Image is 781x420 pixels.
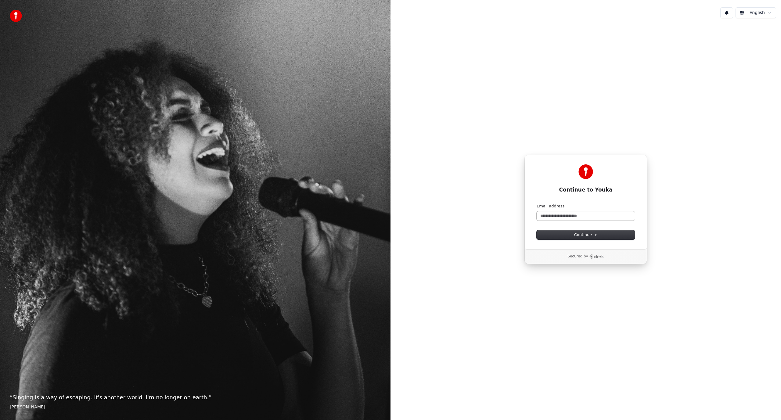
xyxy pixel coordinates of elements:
span: Continue [574,232,597,238]
img: Youka [578,164,593,179]
button: Continue [537,230,635,239]
h1: Continue to Youka [537,186,635,194]
img: youka [10,10,22,22]
p: Secured by [567,254,588,259]
a: Clerk logo [589,254,604,259]
footer: [PERSON_NAME] [10,404,381,410]
p: “ Singing is a way of escaping. It's another world. I'm no longer on earth. ” [10,393,381,402]
label: Email address [537,203,564,209]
